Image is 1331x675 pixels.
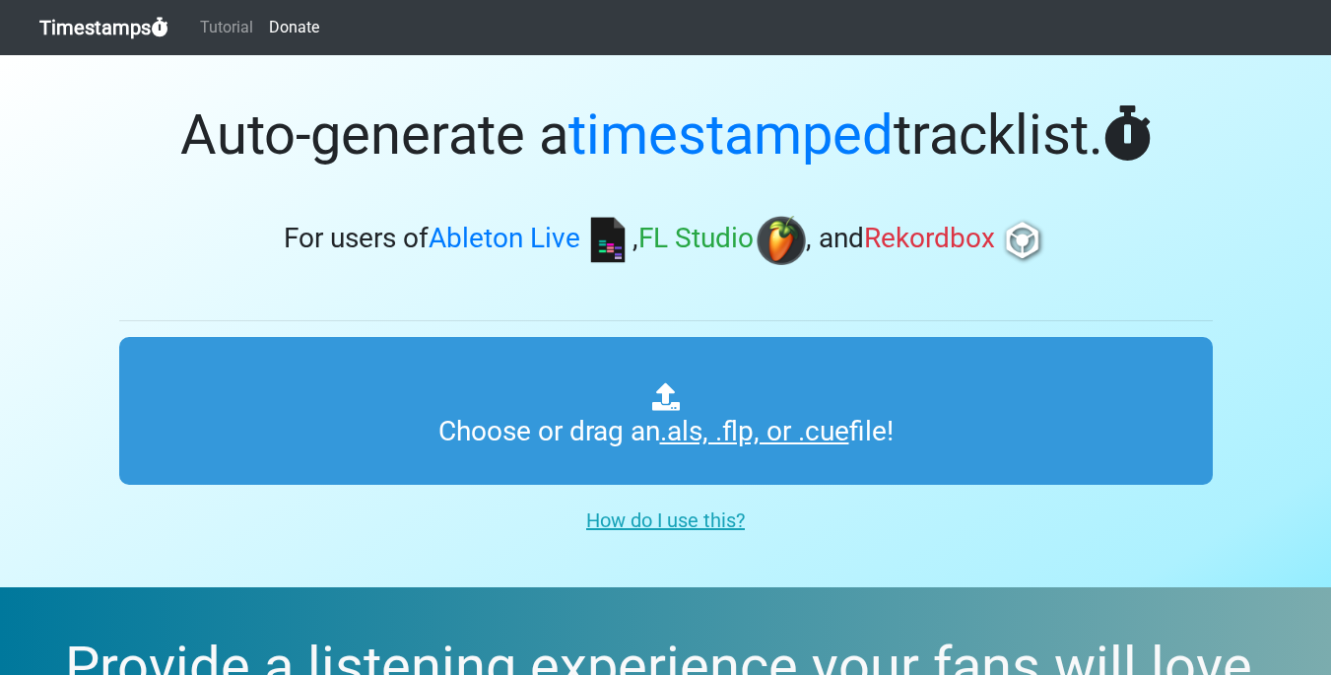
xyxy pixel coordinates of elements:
[586,508,745,532] u: How do I use this?
[192,8,261,47] a: Tutorial
[757,216,806,265] img: fl.png
[638,223,754,255] span: FL Studio
[864,223,995,255] span: Rekordbox
[39,8,168,47] a: Timestamps
[998,216,1047,265] img: rb.png
[261,8,327,47] a: Donate
[583,216,632,265] img: ableton.png
[429,223,580,255] span: Ableton Live
[119,102,1213,169] h1: Auto-generate a tracklist.
[568,102,894,168] span: timestamped
[119,216,1213,265] h3: For users of , , and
